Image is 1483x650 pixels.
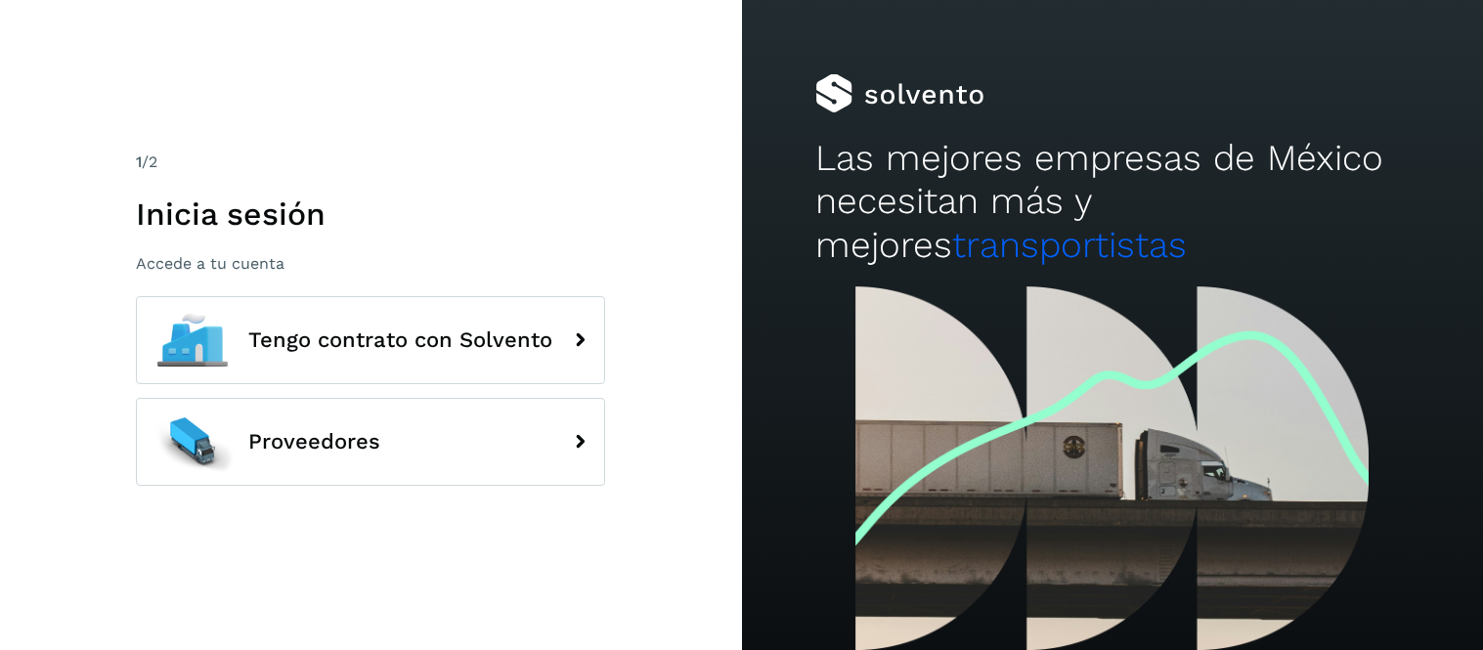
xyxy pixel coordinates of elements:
[815,137,1409,267] h2: Las mejores empresas de México necesitan más y mejores
[136,152,142,171] span: 1
[136,195,605,233] h1: Inicia sesión
[136,254,605,273] p: Accede a tu cuenta
[952,224,1187,266] span: transportistas
[136,151,605,174] div: /2
[248,430,380,454] span: Proveedores
[136,398,605,486] button: Proveedores
[136,296,605,384] button: Tengo contrato con Solvento
[248,328,552,352] span: Tengo contrato con Solvento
